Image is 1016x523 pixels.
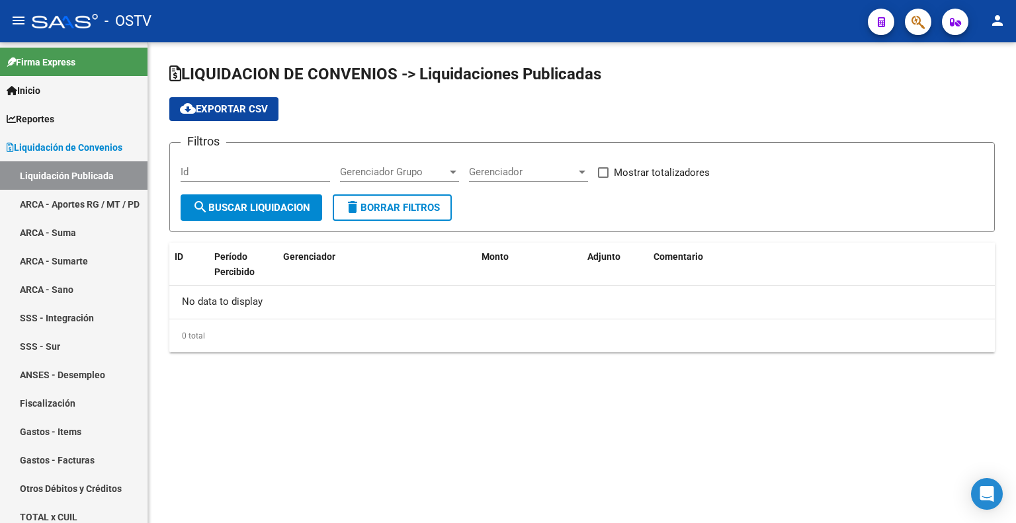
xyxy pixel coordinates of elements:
datatable-header-cell: Gerenciador [278,243,476,301]
span: Reportes [7,112,54,126]
datatable-header-cell: Monto [476,243,582,301]
div: Open Intercom Messenger [971,478,1003,510]
span: Comentario [654,251,703,262]
span: Liquidación de Convenios [7,140,122,155]
span: Firma Express [7,55,75,69]
mat-icon: menu [11,13,26,28]
datatable-header-cell: Comentario [648,243,995,301]
span: Inicio [7,83,40,98]
mat-icon: cloud_download [180,101,196,116]
span: Adjunto [587,251,620,262]
button: Borrar Filtros [333,194,452,221]
h3: Filtros [181,132,226,151]
mat-icon: delete [345,199,360,215]
div: 0 total [169,319,995,352]
span: Gerenciador [283,251,335,262]
button: Buscar Liquidacion [181,194,322,221]
span: ID [175,251,183,262]
span: Buscar Liquidacion [192,202,310,214]
span: Gerenciador [469,166,576,178]
datatable-header-cell: Adjunto [582,243,648,301]
datatable-header-cell: Período Percibido [209,243,259,301]
span: - OSTV [105,7,151,36]
span: Gerenciador Grupo [340,166,447,178]
mat-icon: person [990,13,1005,28]
div: No data to display [169,286,995,319]
span: Borrar Filtros [345,202,440,214]
span: Mostrar totalizadores [614,165,710,181]
mat-icon: search [192,199,208,215]
span: Monto [482,251,509,262]
button: Exportar CSV [169,97,278,121]
datatable-header-cell: ID [169,243,209,301]
span: LIQUIDACION DE CONVENIOS -> Liquidaciones Publicadas [169,65,601,83]
span: Período Percibido [214,251,255,277]
span: Exportar CSV [180,103,268,115]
